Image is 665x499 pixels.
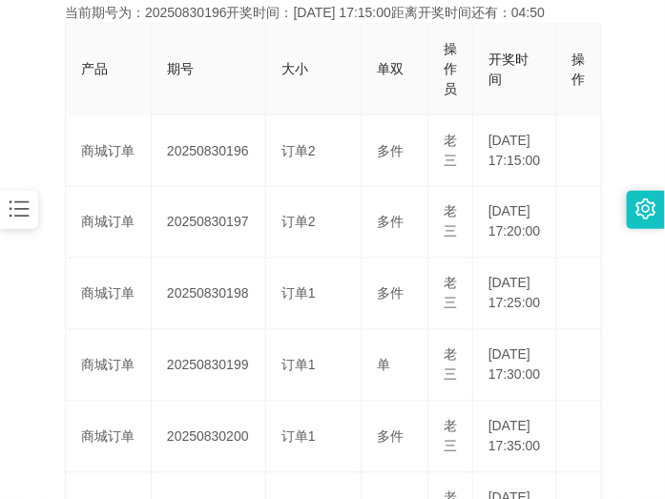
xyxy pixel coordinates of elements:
td: 商城订单 [66,259,152,330]
span: 产品 [81,61,108,76]
td: [DATE] 17:15:00 [473,115,557,187]
td: [DATE] 17:30:00 [473,330,557,402]
span: 订单2 [281,143,316,158]
span: 多件 [377,143,404,158]
td: [DATE] 17:25:00 [473,259,557,330]
span: 多件 [377,215,404,230]
td: 20250830196 [152,115,266,187]
td: 老三 [428,330,473,402]
td: 商城订单 [66,115,152,187]
span: 订单1 [281,429,316,445]
span: 订单1 [281,286,316,301]
td: 20250830199 [152,330,266,402]
span: 订单2 [281,215,316,230]
td: 20250830200 [152,402,266,473]
span: 操作员 [444,41,457,96]
td: 商城订单 [66,402,152,473]
span: 单双 [377,61,404,76]
td: 老三 [428,259,473,330]
td: [DATE] 17:20:00 [473,187,557,259]
span: 单 [377,358,390,373]
span: 大小 [281,61,308,76]
i: 图标： 条形图 [7,197,31,221]
div: 当前期号为：20250830196开奖时间：[DATE] 17:15:00距离开奖时间还有：04:50 [65,3,600,23]
td: 20250830198 [152,259,266,330]
td: 老三 [428,187,473,259]
span: 订单1 [281,358,316,373]
td: 老三 [428,115,473,187]
i: 图标： 设置 [635,198,656,219]
td: 老三 [428,402,473,473]
span: 操作 [572,52,586,87]
span: 多件 [377,429,404,445]
td: 商城订单 [66,330,152,402]
span: 期号 [167,61,194,76]
td: 商城订单 [66,187,152,259]
td: [DATE] 17:35:00 [473,402,557,473]
span: 多件 [377,286,404,301]
span: 开奖时间 [488,52,529,87]
td: 20250830197 [152,187,266,259]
